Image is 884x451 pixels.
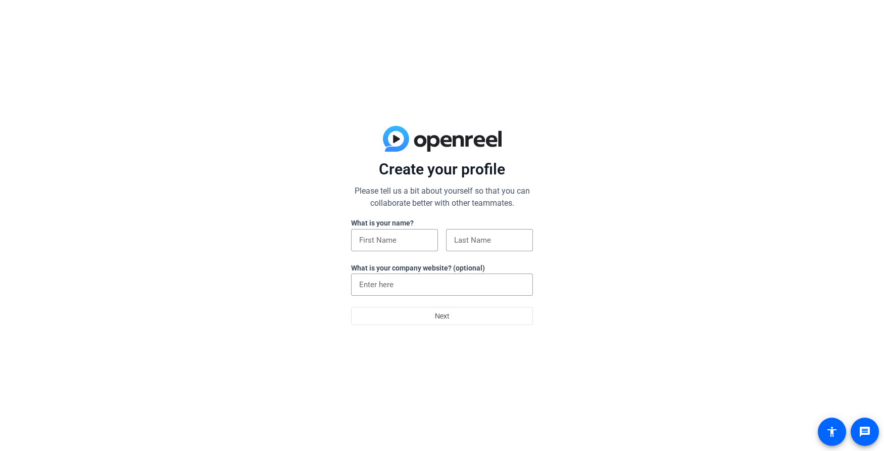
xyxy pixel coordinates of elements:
p: Create your profile [351,160,533,179]
span: Next [435,306,450,326]
input: First Name [359,234,430,246]
mat-icon: accessibility [826,426,838,438]
img: blue-gradient.svg [383,126,502,152]
label: What is your company website? (optional) [351,264,485,272]
input: Enter here [359,279,525,291]
mat-icon: message [859,426,871,438]
p: Please tell us a bit about yourself so that you can collaborate better with other teammates. [351,185,533,209]
button: Next [351,307,533,325]
input: Last Name [454,234,525,246]
label: What is your name? [351,219,414,227]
